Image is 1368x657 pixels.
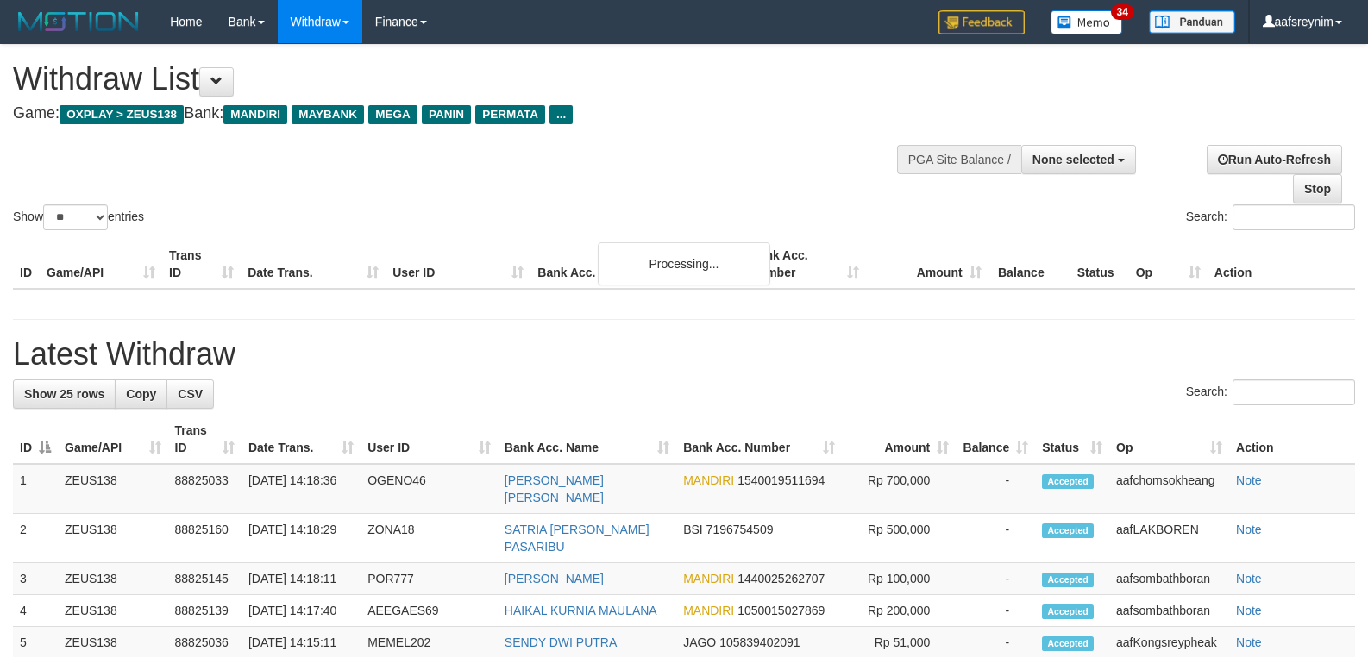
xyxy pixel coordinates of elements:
td: AEEGAES69 [361,595,498,627]
span: Accepted [1042,474,1094,489]
td: 88825033 [168,464,242,514]
label: Show entries [13,204,144,230]
span: OXPLAY > ZEUS138 [60,105,184,124]
td: aafsombathboran [1109,563,1229,595]
div: PGA Site Balance / [897,145,1021,174]
a: Note [1236,522,1262,536]
th: Balance [988,240,1070,289]
th: Game/API: activate to sort column ascending [58,415,168,464]
td: [DATE] 14:17:40 [242,595,361,627]
span: MANDIRI [683,604,734,617]
span: MANDIRI [683,572,734,585]
th: Balance: activate to sort column ascending [956,415,1035,464]
input: Search: [1233,379,1355,405]
td: Rp 700,000 [842,464,956,514]
span: MANDIRI [223,105,287,124]
th: Op: activate to sort column ascending [1109,415,1229,464]
a: Copy [115,379,167,409]
th: Action [1229,415,1355,464]
span: Copy 1440025262707 to clipboard [737,572,825,585]
span: JAGO [683,635,716,649]
td: - [956,514,1035,563]
td: [DATE] 14:18:11 [242,563,361,595]
td: 1 [13,464,58,514]
span: PERMATA [475,105,545,124]
td: - [956,563,1035,595]
span: 34 [1111,4,1134,20]
td: - [956,595,1035,627]
span: MAYBANK [292,105,364,124]
td: 88825139 [168,595,242,627]
td: aafsombathboran [1109,595,1229,627]
th: ID [13,240,40,289]
span: None selected [1032,153,1114,166]
th: Date Trans.: activate to sort column ascending [242,415,361,464]
span: MEGA [368,105,417,124]
span: PANIN [422,105,471,124]
h1: Latest Withdraw [13,337,1355,372]
td: [DATE] 14:18:29 [242,514,361,563]
a: HAIKAL KURNIA MAULANA [505,604,657,617]
a: Note [1236,635,1262,649]
a: CSV [166,379,214,409]
a: [PERSON_NAME] [505,572,604,585]
a: [PERSON_NAME] [PERSON_NAME] [505,473,604,504]
td: 88825145 [168,563,242,595]
span: MANDIRI [683,473,734,487]
span: BSI [683,522,703,536]
th: Trans ID: activate to sort column ascending [168,415,242,464]
th: Amount: activate to sort column ascending [842,415,956,464]
button: None selected [1021,145,1136,174]
th: Action [1208,240,1355,289]
td: aafLAKBOREN [1109,514,1229,563]
td: - [956,464,1035,514]
td: 4 [13,595,58,627]
img: Button%20Memo.svg [1051,10,1123,34]
th: Trans ID [162,240,241,289]
a: Run Auto-Refresh [1207,145,1342,174]
td: ZEUS138 [58,595,168,627]
td: POR777 [361,563,498,595]
span: Show 25 rows [24,387,104,401]
span: Copy [126,387,156,401]
td: 3 [13,563,58,595]
td: Rp 500,000 [842,514,956,563]
td: 88825160 [168,514,242,563]
span: Copy 1050015027869 to clipboard [737,604,825,617]
a: Note [1236,604,1262,617]
a: SATRIA [PERSON_NAME] PASARIBU [505,522,649,554]
span: CSV [178,387,203,401]
input: Search: [1233,204,1355,230]
a: Show 25 rows [13,379,116,409]
span: Copy 1540019511694 to clipboard [737,473,825,487]
th: Bank Acc. Number [743,240,865,289]
a: SENDY DWI PUTRA [505,635,617,649]
span: Accepted [1042,523,1094,538]
th: Amount [866,240,988,289]
label: Search: [1186,379,1355,405]
img: MOTION_logo.png [13,9,144,34]
th: Date Trans. [241,240,386,289]
span: Accepted [1042,604,1094,619]
th: Status: activate to sort column ascending [1035,415,1109,464]
td: ZONA18 [361,514,498,563]
td: ZEUS138 [58,464,168,514]
th: Bank Acc. Name [530,240,743,289]
h1: Withdraw List [13,62,894,97]
a: Note [1236,473,1262,487]
span: Accepted [1042,636,1094,651]
div: Processing... [598,242,770,285]
th: User ID: activate to sort column ascending [361,415,498,464]
th: Bank Acc. Name: activate to sort column ascending [498,415,676,464]
span: Copy 105839402091 to clipboard [719,635,800,649]
a: Stop [1293,174,1342,203]
td: ZEUS138 [58,563,168,595]
th: User ID [386,240,530,289]
img: Feedback.jpg [938,10,1025,34]
span: Copy 7196754509 to clipboard [706,522,774,536]
td: Rp 100,000 [842,563,956,595]
span: ... [549,105,573,124]
td: Rp 200,000 [842,595,956,627]
td: OGENO46 [361,464,498,514]
td: ZEUS138 [58,514,168,563]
